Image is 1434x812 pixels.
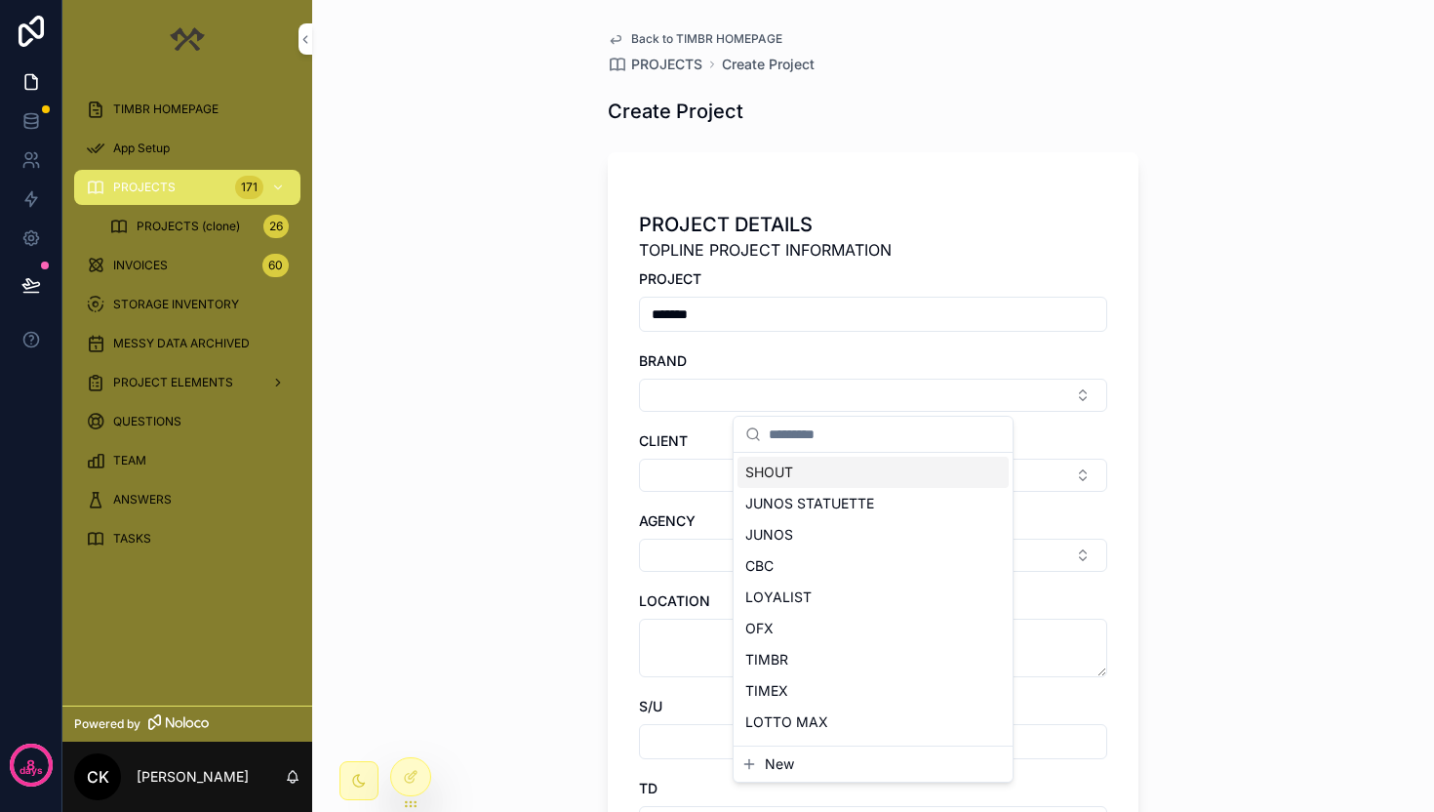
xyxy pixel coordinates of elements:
[639,379,1107,412] button: Select Button
[639,238,892,262] span: TOPLINE PROJECT INFORMATION
[631,31,782,47] span: Back to TIMBR HOMEPAGE
[608,55,702,74] a: PROJECTS
[98,209,300,244] a: PROJECTS (clone)26
[639,352,687,369] span: BRAND
[639,459,1107,492] button: Select Button
[74,170,300,205] a: PROJECTS171
[74,131,300,166] a: App Setup
[74,326,300,361] a: MESSY DATA ARCHIVED
[639,432,688,449] span: CLIENT
[741,754,1005,774] button: New
[26,755,35,775] p: 8
[745,556,774,576] span: CBC
[631,55,702,74] span: PROJECTS
[745,712,828,732] span: LOTTO MAX
[745,681,788,701] span: TIMEX
[113,414,181,429] span: QUESTIONS
[722,55,815,74] a: Create Project
[113,141,170,156] span: App Setup
[137,219,240,234] span: PROJECTS (clone)
[639,780,657,796] span: TD
[74,482,300,517] a: ANSWERS
[745,525,793,545] span: JUNOS
[745,744,836,763] span: Kindle x Prime
[745,494,874,513] span: JUNOS STATUETTE
[113,180,176,195] span: PROJECTS
[734,453,1013,746] div: Suggestions
[765,754,794,774] span: New
[608,98,743,125] h1: Create Project
[639,592,710,609] span: LOCATION
[263,215,289,238] div: 26
[62,78,312,582] div: scrollable content
[639,211,892,238] h1: PROJECT DETAILS
[745,463,793,482] span: SHOUT
[639,512,696,529] span: AGENCY
[639,539,1107,572] button: Select Button
[137,767,249,787] p: [PERSON_NAME]
[113,492,172,507] span: ANSWERS
[113,375,233,390] span: PROJECT ELEMENTS
[745,619,774,638] span: OFX
[639,698,662,714] span: S/U
[87,765,109,789] span: CK
[639,270,701,287] span: PROJECT
[74,443,300,478] a: TEAM
[20,763,43,779] p: days
[74,365,300,400] a: PROJECT ELEMENTS
[62,706,312,742] a: Powered by
[113,297,239,312] span: STORAGE INVENTORY
[262,254,289,277] div: 60
[74,287,300,322] a: STORAGE INVENTORY
[745,650,788,670] span: TIMBR
[113,453,146,468] span: TEAM
[113,336,250,351] span: MESSY DATA ARCHIVED
[166,23,208,55] img: App logo
[608,31,782,47] a: Back to TIMBR HOMEPAGE
[113,531,151,547] span: TASKS
[113,258,168,273] span: INVOICES
[74,716,140,732] span: Powered by
[745,588,812,607] span: LOYALIST
[235,176,263,199] div: 171
[74,92,300,127] a: TIMBR HOMEPAGE
[74,248,300,283] a: INVOICES60
[74,404,300,439] a: QUESTIONS
[74,521,300,556] a: TASKS
[113,101,219,117] span: TIMBR HOMEPAGE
